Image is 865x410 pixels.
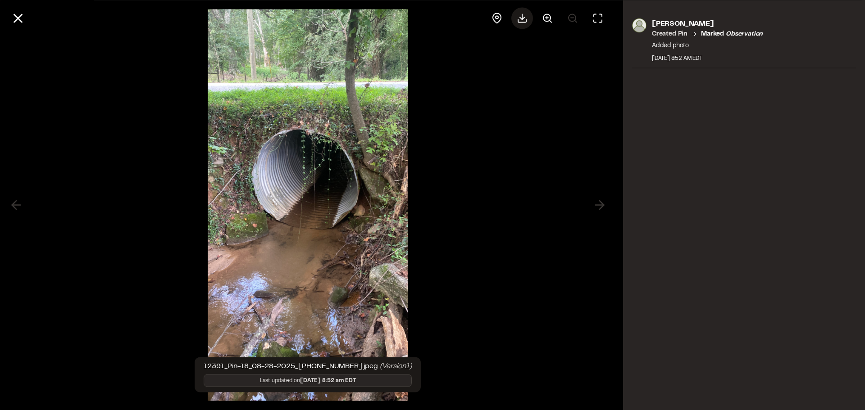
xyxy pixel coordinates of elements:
button: Zoom in [537,7,558,29]
p: Created Pin [652,29,687,39]
div: View pin on map [486,7,508,29]
p: Added photo [652,41,763,50]
button: Close modal [7,7,29,29]
p: [PERSON_NAME] [652,18,763,29]
button: Toggle Fullscreen [587,7,609,29]
em: observation [726,31,763,36]
p: Marked [701,29,763,39]
div: [DATE] 8:52 AM EDT [652,54,763,62]
img: photo [632,18,646,32]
